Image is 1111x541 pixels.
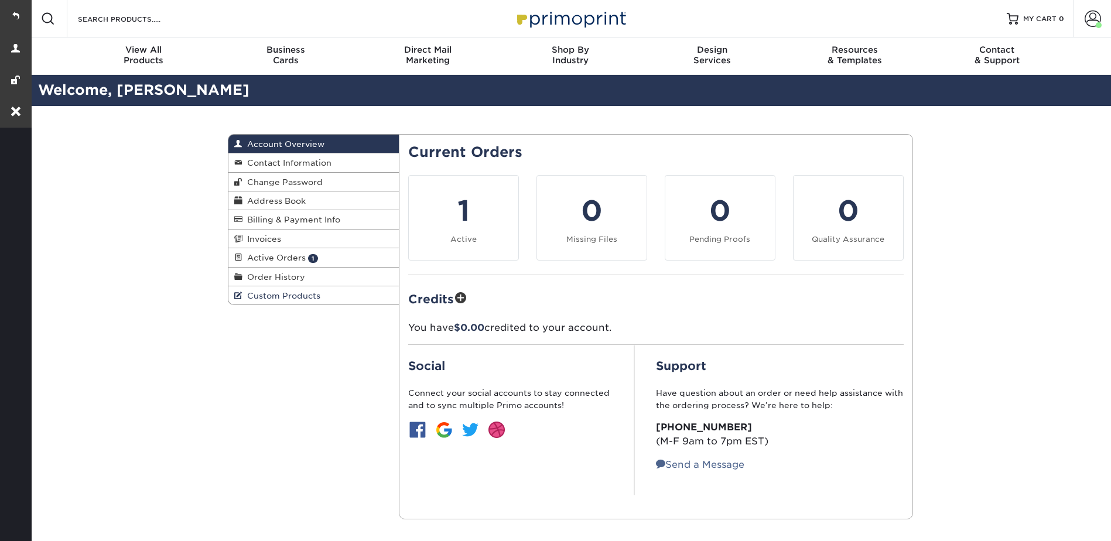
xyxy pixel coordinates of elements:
a: View AllProducts [73,37,215,75]
a: Contact Information [228,153,399,172]
div: 0 [801,190,896,232]
a: DesignServices [641,37,784,75]
span: 0 [1059,15,1064,23]
img: btn-google.jpg [435,420,453,439]
div: Cards [214,44,357,66]
span: Shop By [499,44,641,55]
a: Billing & Payment Info [228,210,399,229]
small: Quality Assurance [812,235,884,244]
a: 1 Active [408,175,519,261]
span: Contact Information [242,158,331,167]
a: Resources& Templates [784,37,926,75]
p: Connect your social accounts to stay connected and to sync multiple Primo accounts! [408,387,613,411]
span: Order History [242,272,305,282]
h2: Current Orders [408,144,904,161]
span: Change Password [242,177,323,187]
h2: Support [656,359,904,373]
a: 0 Quality Assurance [793,175,904,261]
span: 1 [308,254,318,263]
span: Resources [784,44,926,55]
a: Account Overview [228,135,399,153]
p: Have question about an order or need help assistance with the ordering process? We’re here to help: [656,387,904,411]
span: Invoices [242,234,281,244]
div: 0 [672,190,768,232]
a: Custom Products [228,286,399,304]
a: Shop ByIndustry [499,37,641,75]
small: Missing Files [566,235,617,244]
span: Account Overview [242,139,324,149]
div: Industry [499,44,641,66]
span: Direct Mail [357,44,499,55]
span: Active Orders [242,253,306,262]
iframe: Google Customer Reviews [3,505,100,537]
img: btn-twitter.jpg [461,420,480,439]
input: SEARCH PRODUCTS..... [77,12,191,26]
span: Contact [926,44,1068,55]
small: Active [450,235,477,244]
small: Pending Proofs [689,235,750,244]
a: Active Orders 1 [228,248,399,267]
div: Marketing [357,44,499,66]
a: Address Book [228,191,399,210]
a: Invoices [228,230,399,248]
span: Design [641,44,784,55]
span: $0.00 [454,322,484,333]
span: MY CART [1023,14,1057,24]
a: 0 Missing Files [536,175,647,261]
div: & Templates [784,44,926,66]
h2: Credits [408,289,904,307]
img: btn-facebook.jpg [408,420,427,439]
a: Order History [228,268,399,286]
a: 0 Pending Proofs [665,175,775,261]
span: Business [214,44,357,55]
span: Custom Products [242,291,320,300]
span: Billing & Payment Info [242,215,340,224]
h2: Welcome, [PERSON_NAME] [29,80,1111,101]
a: Change Password [228,173,399,191]
div: 0 [544,190,640,232]
p: (M-F 9am to 7pm EST) [656,420,904,448]
img: Primoprint [512,6,629,31]
strong: [PHONE_NUMBER] [656,422,752,433]
div: Services [641,44,784,66]
div: & Support [926,44,1068,66]
a: Contact& Support [926,37,1068,75]
a: Direct MailMarketing [357,37,499,75]
a: BusinessCards [214,37,357,75]
a: Send a Message [656,459,744,470]
img: btn-dribbble.jpg [487,420,506,439]
div: Products [73,44,215,66]
h2: Social [408,359,613,373]
span: View All [73,44,215,55]
div: 1 [416,190,511,232]
p: You have credited to your account. [408,321,904,335]
span: Address Book [242,196,306,206]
